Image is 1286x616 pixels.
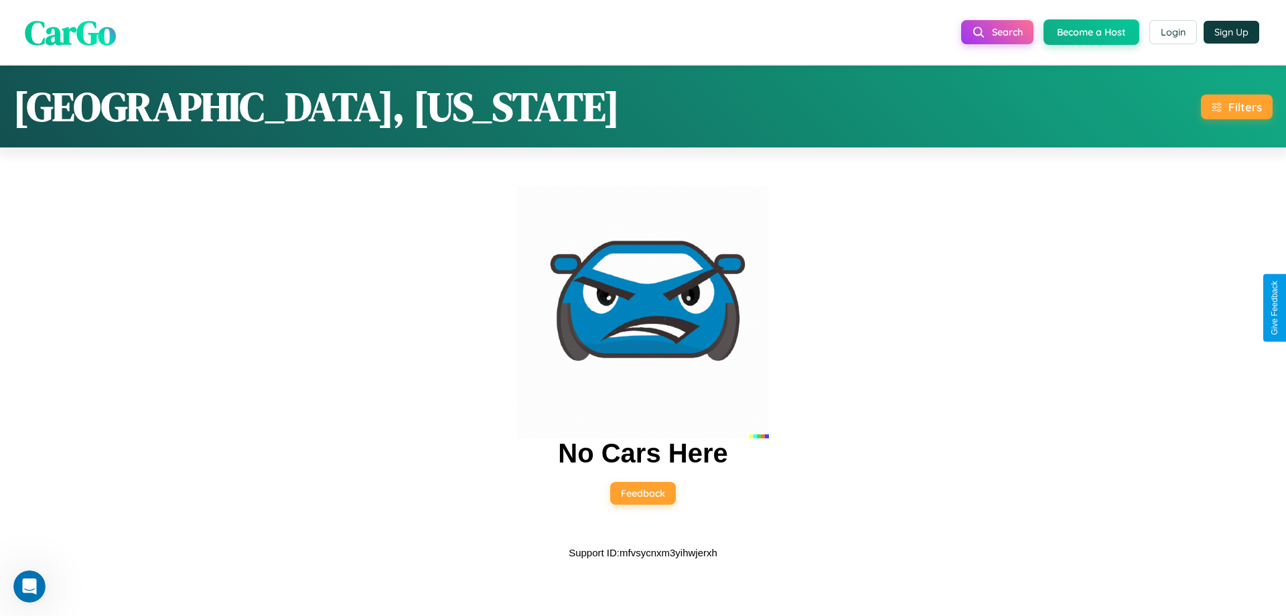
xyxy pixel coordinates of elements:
span: CarGo [25,9,116,55]
button: Search [961,20,1033,44]
iframe: Intercom live chat [13,570,46,603]
button: Filters [1201,95,1273,119]
span: Search [992,26,1023,38]
button: Become a Host [1044,19,1139,45]
div: Give Feedback [1270,281,1279,335]
button: Feedback [610,482,676,505]
button: Sign Up [1204,21,1259,44]
h1: [GEOGRAPHIC_DATA], [US_STATE] [13,79,620,134]
div: Filters [1228,100,1262,114]
button: Login [1149,20,1197,44]
p: Support ID: mfvsycnxm3yihwjerxh [569,544,717,562]
img: car [517,186,769,438]
h2: No Cars Here [558,438,727,469]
